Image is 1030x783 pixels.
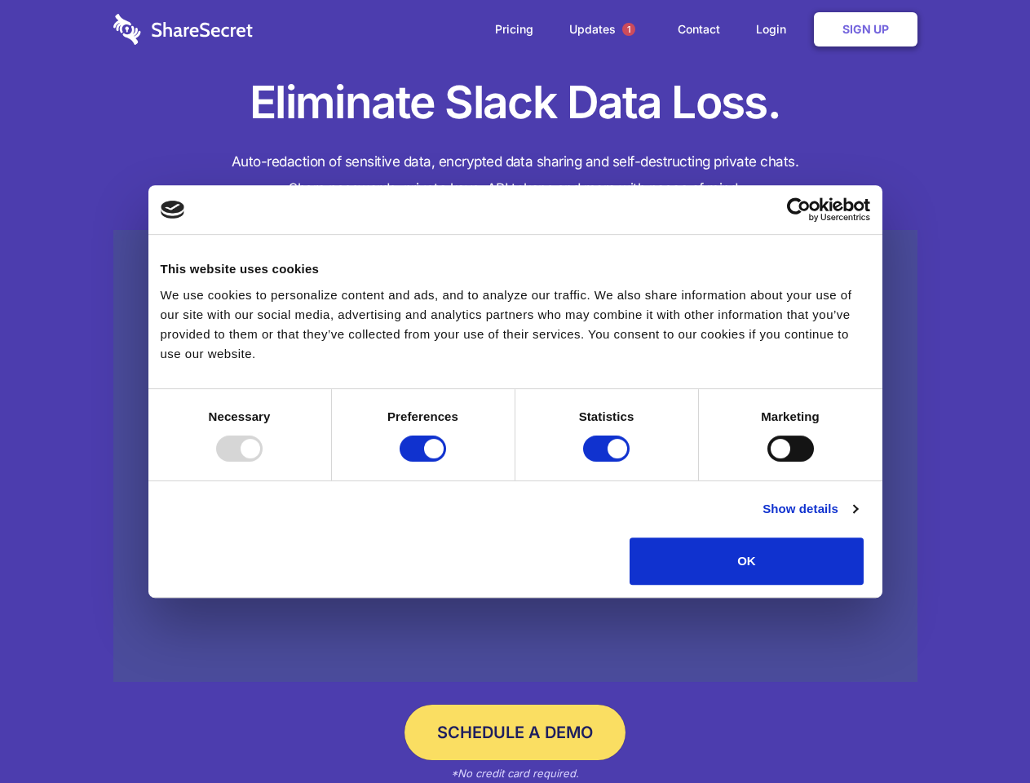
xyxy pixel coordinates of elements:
img: logo [161,201,185,219]
strong: Marketing [761,409,820,423]
h4: Auto-redaction of sensitive data, encrypted data sharing and self-destructing private chats. Shar... [113,148,917,202]
a: Wistia video thumbnail [113,230,917,683]
img: logo-wordmark-white-trans-d4663122ce5f474addd5e946df7df03e33cb6a1c49d2221995e7729f52c070b2.svg [113,14,253,45]
div: This website uses cookies [161,259,870,279]
h1: Eliminate Slack Data Loss. [113,73,917,132]
div: We use cookies to personalize content and ads, and to analyze our traffic. We also share informat... [161,285,870,364]
a: Usercentrics Cookiebot - opens in a new window [727,197,870,222]
strong: Preferences [387,409,458,423]
a: Schedule a Demo [404,705,626,760]
a: Pricing [479,4,550,55]
a: Contact [661,4,736,55]
a: Login [740,4,811,55]
strong: Statistics [579,409,634,423]
span: 1 [622,23,635,36]
strong: Necessary [209,409,271,423]
a: Sign Up [814,12,917,46]
button: OK [630,537,864,585]
a: Show details [763,499,857,519]
em: *No credit card required. [451,767,579,780]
